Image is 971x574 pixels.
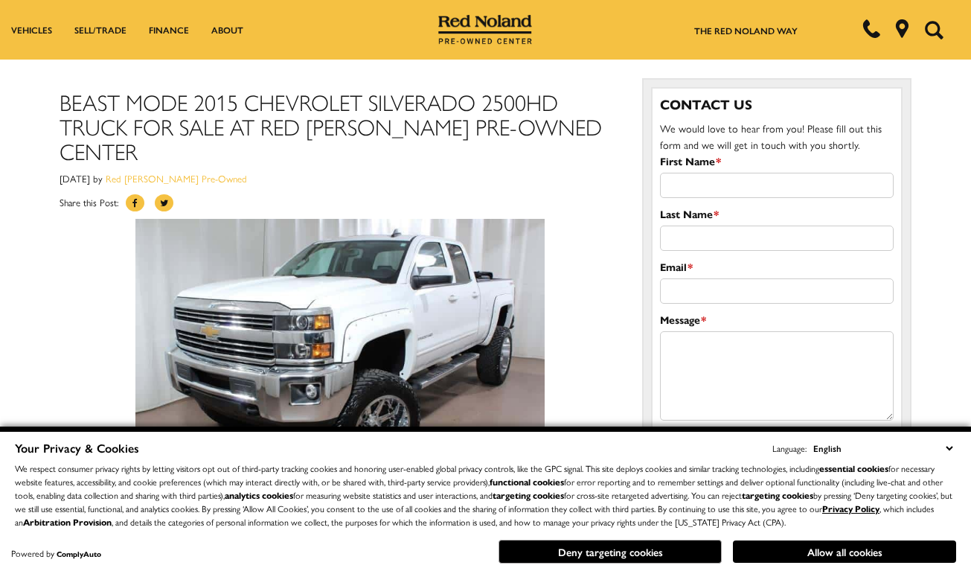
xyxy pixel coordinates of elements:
[660,258,693,275] label: Email
[493,488,564,502] strong: targeting cookies
[15,439,139,456] span: Your Privacy & Cookies
[660,96,894,112] h3: Contact Us
[819,462,888,475] strong: essential cookies
[810,440,956,456] select: Language Select
[694,24,798,37] a: The Red Noland Way
[772,444,807,453] div: Language:
[438,20,532,35] a: Red Noland Pre-Owned
[438,15,532,45] img: Red Noland Pre-Owned
[93,171,103,185] span: by
[106,171,247,185] a: Red [PERSON_NAME] Pre-Owned
[660,153,721,169] label: First Name
[60,171,90,185] span: [DATE]
[15,462,956,529] p: We respect consumer privacy rights by letting visitors opt out of third-party tracking cookies an...
[11,549,101,558] div: Powered by
[733,540,956,563] button: Allow all cookies
[135,219,545,492] img: Used 2015 Chevy Silverado 2500HD for sale Red Noland PreOwned
[822,502,879,515] a: Privacy Policy
[660,311,706,328] label: Message
[660,121,882,152] span: We would love to hear from you! Please fill out this form and we will get in touch with you shortly.
[57,549,101,559] a: ComplyAuto
[60,89,620,163] h1: Beast Mode 2015 Chevrolet Silverado 2500HD Truck For Sale At Red [PERSON_NAME] Pre-Owned Center
[60,194,620,219] div: Share this Post:
[225,488,293,502] strong: analytics cookies
[919,1,949,59] button: Open the search field
[23,515,112,529] strong: Arbitration Provision
[660,205,719,222] label: Last Name
[499,540,722,564] button: Deny targeting cookies
[742,488,813,502] strong: targeting cookies
[490,475,564,488] strong: functional cookies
